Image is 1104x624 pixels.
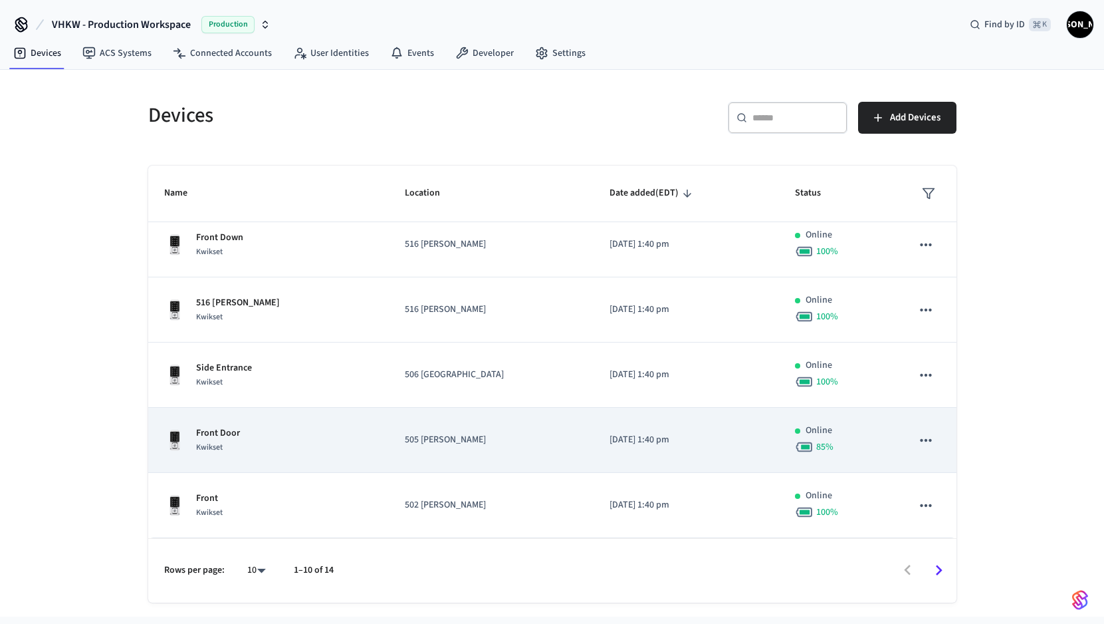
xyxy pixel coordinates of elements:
[164,234,185,255] img: Kwikset Halo Touchscreen Wifi Enabled Smart Lock, Polished Chrome, Front
[201,16,255,33] span: Production
[3,41,72,65] a: Devices
[858,102,956,134] button: Add Devices
[405,237,578,251] p: 516 [PERSON_NAME]
[164,299,185,321] img: Kwikset Halo Touchscreen Wifi Enabled Smart Lock, Polished Chrome, Front
[890,109,940,126] span: Add Devices
[959,13,1061,37] div: Find by ID⌘ K
[1068,13,1092,37] span: [PERSON_NAME]
[795,183,838,204] span: Status
[816,245,838,258] span: 100 %
[806,424,832,438] p: Online
[445,41,524,65] a: Developer
[196,442,223,453] span: Kwikset
[609,237,762,251] p: [DATE] 1:40 pm
[816,310,838,323] span: 100 %
[196,246,223,257] span: Kwikset
[164,365,185,386] img: Kwikset Halo Touchscreen Wifi Enabled Smart Lock, Polished Chrome, Front
[162,41,282,65] a: Connected Accounts
[196,377,223,388] span: Kwikset
[282,41,380,65] a: User Identities
[196,296,280,310] p: 516 [PERSON_NAME]
[196,231,243,245] p: Front Down
[806,293,832,307] p: Online
[984,18,1025,31] span: Find by ID
[405,183,457,204] span: Location
[196,361,252,375] p: Side Entrance
[609,498,762,512] p: [DATE] 1:40 pm
[405,303,578,317] p: 516 [PERSON_NAME]
[1067,11,1093,38] button: [PERSON_NAME]
[816,506,838,519] span: 100 %
[148,102,544,129] h5: Devices
[1029,18,1051,31] span: ⌘ K
[806,228,832,242] p: Online
[196,492,223,506] p: Front
[806,359,832,373] p: Online
[52,17,191,33] span: VHKW - Production Workspace
[164,183,205,204] span: Name
[241,561,273,580] div: 10
[196,426,240,440] p: Front Door
[806,489,832,503] p: Online
[816,440,833,454] span: 85 %
[609,368,762,382] p: [DATE] 1:40 pm
[164,495,185,516] img: Kwikset Halo Touchscreen Wifi Enabled Smart Lock, Polished Chrome, Front
[72,41,162,65] a: ACS Systems
[816,375,838,389] span: 100 %
[196,311,223,323] span: Kwikset
[294,563,334,577] p: 1–10 of 14
[609,183,696,204] span: Date added(EDT)
[405,433,578,447] p: 505 [PERSON_NAME]
[164,430,185,451] img: Kwikset Halo Touchscreen Wifi Enabled Smart Lock, Polished Chrome, Front
[405,498,578,512] p: 502 [PERSON_NAME]
[164,563,225,577] p: Rows per page:
[196,507,223,518] span: Kwikset
[1072,589,1088,611] img: SeamLogoGradient.69752ec5.svg
[609,433,762,447] p: [DATE] 1:40 pm
[923,555,954,586] button: Go to next page
[609,303,762,317] p: [DATE] 1:40 pm
[380,41,445,65] a: Events
[405,368,578,382] p: 506 [GEOGRAPHIC_DATA]
[524,41,596,65] a: Settings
